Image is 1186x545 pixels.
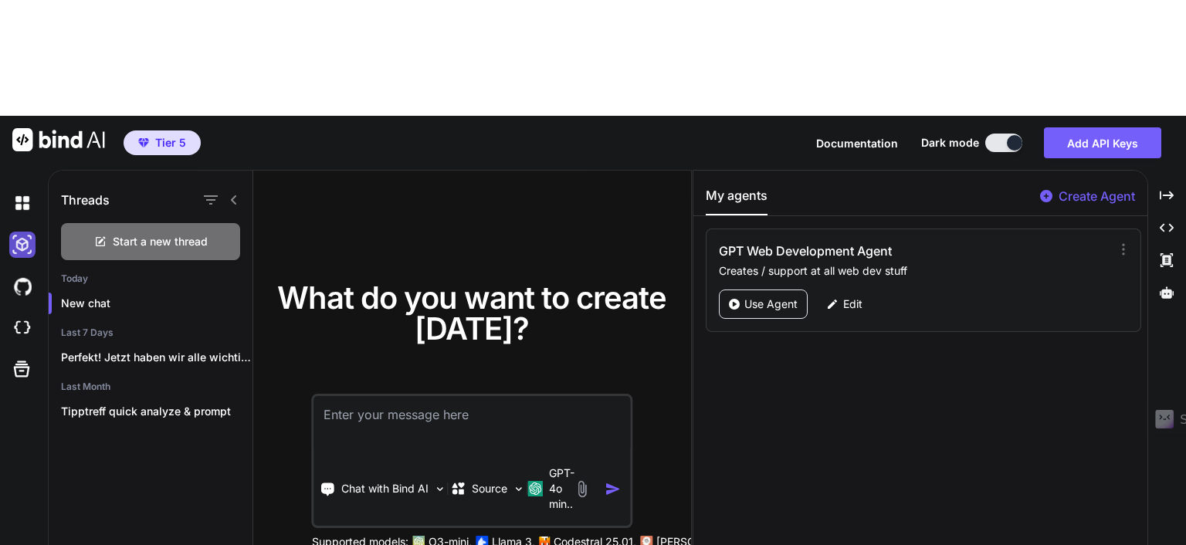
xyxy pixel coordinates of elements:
[9,273,36,300] img: githubDark
[49,272,252,285] h2: Today
[61,191,110,209] h1: Threads
[706,186,768,215] button: My agents
[472,481,507,496] p: Source
[9,315,36,341] img: cloudideIcon
[113,234,208,249] span: Start a new thread
[61,404,252,419] p: Tipptreff quick analyze & prompt
[49,327,252,339] h2: Last 7 Days
[124,130,201,155] button: premiumTier 5
[744,296,798,312] p: Use Agent
[719,242,993,260] h3: GPT Web Development Agent
[433,482,446,496] img: Pick Tools
[816,135,898,151] button: Documentation
[61,350,252,365] p: Perfekt! Jetzt haben wir alle wichtigen Details...
[512,482,525,496] img: Pick Models
[9,190,36,216] img: darkChat
[138,138,149,147] img: premium
[12,128,105,151] img: Bind AI
[1044,127,1161,158] button: Add API Keys
[549,465,574,512] p: GPT-4o min..
[49,381,252,393] h2: Last Month
[816,137,898,150] span: Documentation
[719,263,1110,279] p: Creates / support at all web dev stuff
[605,481,621,497] img: icon
[843,296,862,312] p: Edit
[277,279,666,347] span: What do you want to create [DATE]?
[574,480,591,498] img: attachment
[1059,187,1135,205] p: Create Agent
[155,135,186,151] span: Tier 5
[921,135,979,151] span: Dark mode
[341,481,429,496] p: Chat with Bind AI
[527,481,543,496] img: GPT-4o mini
[9,232,36,258] img: darkAi-studio
[61,296,252,311] p: New chat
